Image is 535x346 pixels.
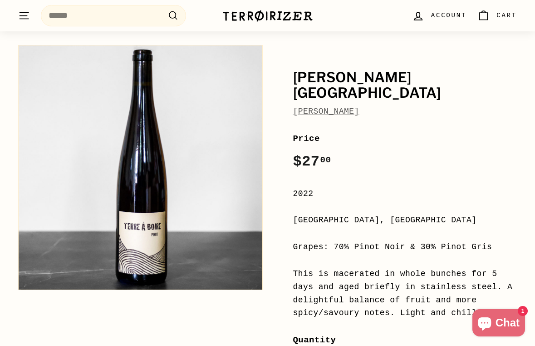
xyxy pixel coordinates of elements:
span: Account [431,10,466,20]
div: 2022 [293,187,517,201]
h1: [PERSON_NAME][GEOGRAPHIC_DATA] [293,70,517,100]
div: [GEOGRAPHIC_DATA], [GEOGRAPHIC_DATA] [293,214,517,227]
sup: 00 [320,155,331,165]
div: This is macerated in whole bunches for 5 days and aged briefly in stainless steel. A delightful b... [293,267,517,320]
label: Price [293,132,517,145]
a: [PERSON_NAME] [293,107,359,116]
div: Grapes: 70% Pinot Noir & 30% Pinot Gris [293,241,517,254]
a: Cart [472,2,522,29]
span: $27 [293,153,331,170]
inbox-online-store-chat: Shopify online store chat [470,309,528,339]
a: Account [407,2,472,29]
span: Cart [496,10,517,20]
